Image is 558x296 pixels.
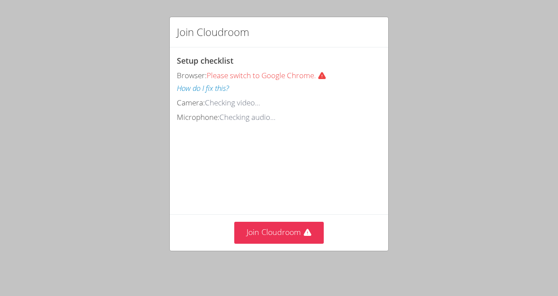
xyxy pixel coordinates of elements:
span: Checking audio... [219,112,275,122]
span: Please switch to Google Chrome. [207,70,330,80]
span: Camera: [177,97,205,108]
span: Setup checklist [177,55,233,66]
button: How do I fix this? [177,82,229,95]
h2: Join Cloudroom [177,24,249,40]
span: Microphone: [177,112,219,122]
span: Checking video... [205,97,260,108]
span: Browser: [177,70,207,80]
button: Join Cloudroom [234,222,324,243]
